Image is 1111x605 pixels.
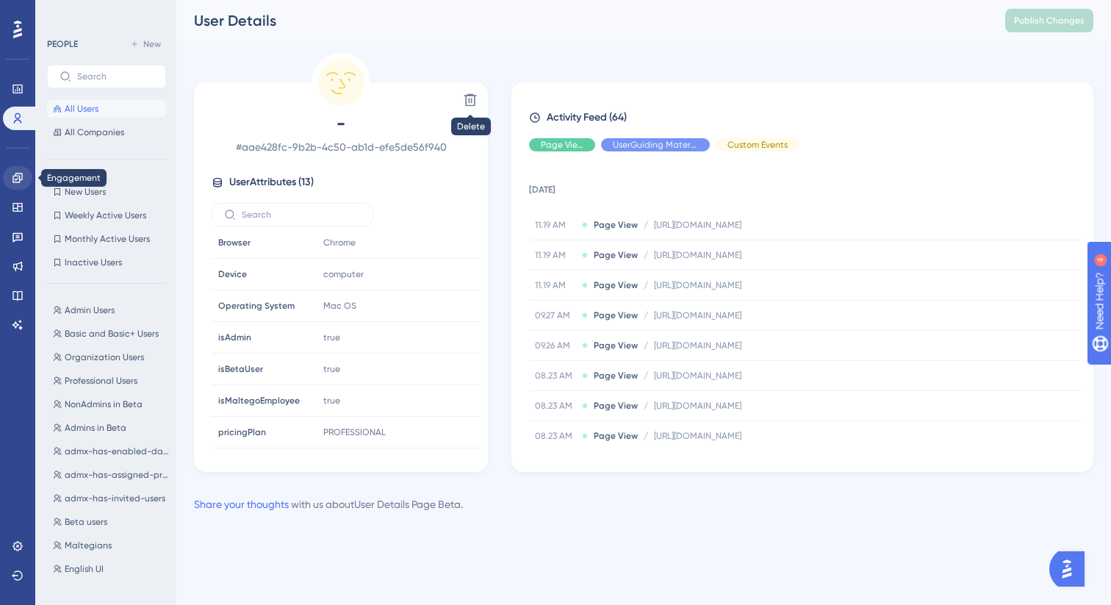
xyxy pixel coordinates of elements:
span: computer [323,268,364,280]
span: Page View [594,249,638,261]
span: / [644,400,648,412]
span: UserGuiding Material [613,139,698,151]
span: [URL][DOMAIN_NAME] [654,340,741,351]
button: admx-has-invited-users [47,490,175,507]
span: Browser [218,237,251,248]
span: Admins in Beta [65,422,126,434]
span: admx-has-invited-users [65,493,165,504]
span: [URL][DOMAIN_NAME] [654,400,741,412]
span: Need Help? [35,4,92,21]
span: Page View [594,340,638,351]
span: # aae428fc-9b2b-4c50-ab1d-efe5de56f940 [212,138,470,156]
button: Beta users [47,513,175,531]
span: / [644,340,648,351]
span: Monthly Active Users [65,233,150,245]
span: / [644,430,648,442]
span: isMaltegoEmployee [218,395,300,407]
button: Admins in Beta [47,419,175,437]
button: admx-has-assigned-product [47,466,175,484]
td: [DATE] [529,163,1080,210]
button: Basic and Basic+ Users [47,325,175,343]
span: Inactive Users [65,257,122,268]
button: admx-has-enabled-data-source [47,443,175,460]
span: admx-has-enabled-data-source [65,445,169,457]
span: Chrome [323,237,356,248]
button: English UI [47,560,175,578]
span: Maltegians [65,540,112,551]
span: / [644,279,648,291]
span: Page View [594,219,638,231]
span: Operating System [218,300,295,312]
span: Custom Events [727,139,788,151]
div: User Details [194,10,968,31]
span: [URL][DOMAIN_NAME] [654,370,741,382]
span: / [644,249,648,261]
span: Publish Changes [1014,15,1085,26]
span: [URL][DOMAIN_NAME] [654,249,741,261]
span: Page View [594,279,638,291]
span: 09.27 AM [535,309,576,321]
span: Activity Feed (64) [547,109,627,126]
span: true [323,363,340,375]
a: Share your thoughts [194,498,289,510]
span: All Users [65,103,98,115]
span: New [143,38,161,50]
span: All Companies [65,126,124,138]
div: PEOPLE [47,38,78,50]
span: NonAdmins in Beta [65,398,143,410]
button: Organization Users [47,348,175,366]
div: with us about User Details Page Beta . [194,495,463,513]
button: All Users [47,100,166,118]
span: 08.23 AM [535,430,576,442]
span: Mac OS [323,300,356,312]
iframe: UserGuiding AI Assistant Launcher [1049,547,1093,591]
span: Page View [594,430,638,442]
span: / [644,219,648,231]
span: Device [218,268,247,280]
span: true [323,332,340,343]
span: admx-has-assigned-product [65,469,169,481]
span: Page View [594,370,638,382]
span: [URL][DOMAIN_NAME] [654,219,741,231]
span: Page View [594,400,638,412]
span: isAdmin [218,332,251,343]
span: 08.23 AM [535,400,576,412]
button: Inactive Users [47,254,166,271]
button: New [125,35,166,53]
span: User Attributes ( 13 ) [229,173,314,191]
input: Search [77,71,154,82]
span: [URL][DOMAIN_NAME] [654,430,741,442]
span: [URL][DOMAIN_NAME] [654,309,741,321]
span: 11.19 AM [535,249,576,261]
button: Professional Users [47,372,175,390]
span: Page View [594,309,638,321]
span: 08.23 AM [535,370,576,382]
div: 4 [102,7,107,19]
span: English UI [65,563,104,575]
button: All Companies [47,123,166,141]
span: Beta users [65,516,107,528]
span: 09.26 AM [535,340,576,351]
button: NonAdmins in Beta [47,395,175,413]
span: Weekly Active Users [65,210,146,221]
button: Maltegians [47,537,175,554]
span: PROFESSIONAL [323,426,386,438]
span: pricingPlan [218,426,266,438]
button: Weekly Active Users [47,207,166,224]
span: Basic and Basic+ Users [65,328,159,340]
span: true [323,395,340,407]
span: New Users [65,186,106,198]
button: Publish Changes [1005,9,1093,32]
button: Monthly Active Users [47,230,166,248]
span: [URL][DOMAIN_NAME] [654,279,741,291]
span: - [212,112,470,135]
span: isBetaUser [218,363,263,375]
span: 11.19 AM [535,279,576,291]
span: Organization Users [65,351,144,363]
span: Page View [541,139,583,151]
span: / [644,309,648,321]
button: New Users [47,183,166,201]
span: Professional Users [65,375,137,387]
span: Admin Users [65,304,115,316]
